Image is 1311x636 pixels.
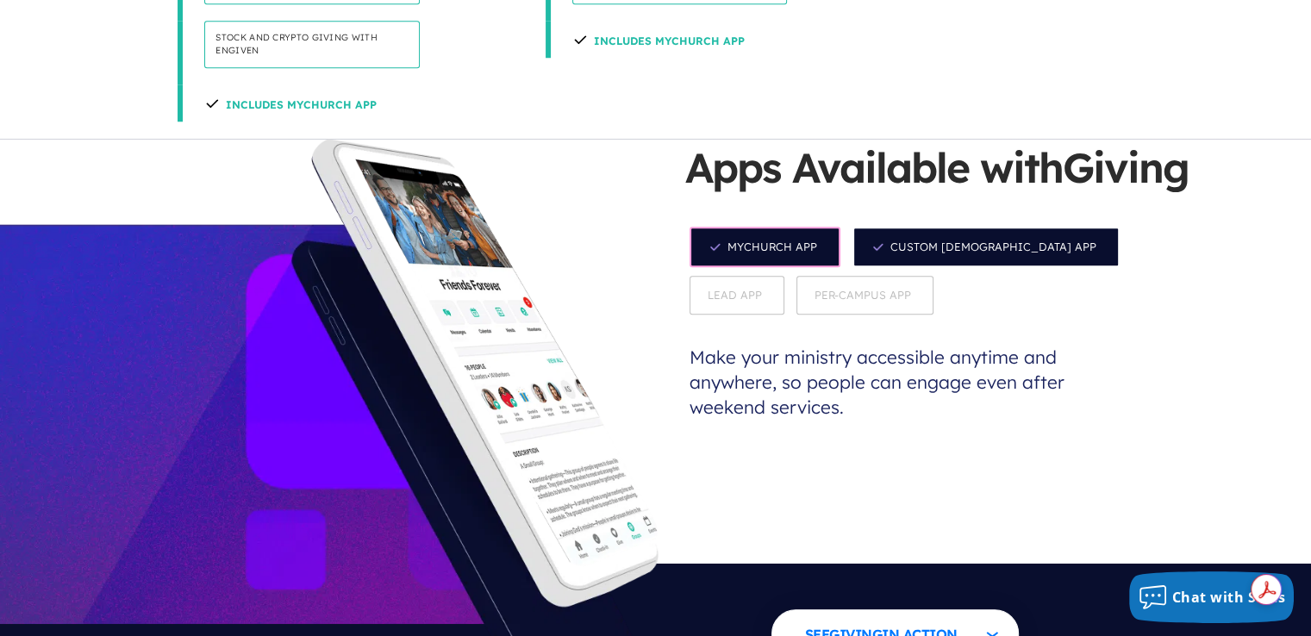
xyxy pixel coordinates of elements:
span: Lead App [690,276,784,315]
h4: Includes MyChurch App [204,84,377,121]
span: Giving [1063,141,1189,193]
span: Per-Campus App [796,276,933,315]
span: MyChurch App [690,227,840,267]
h5: Apps Available with [685,139,1202,222]
img: app_screens-church-mychurch.png [317,147,659,572]
span: Custom [DEMOGRAPHIC_DATA] App [852,227,1120,267]
p: Make your ministry accessible anytime and anywhere, so people can engage even after weekend servi... [685,319,1099,446]
button: Chat with Sales [1129,571,1295,623]
span: Chat with Sales [1172,588,1286,607]
h4: Stock and Crypto Giving with Engiven [204,21,420,68]
h4: Includes Mychurch App [572,21,745,57]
